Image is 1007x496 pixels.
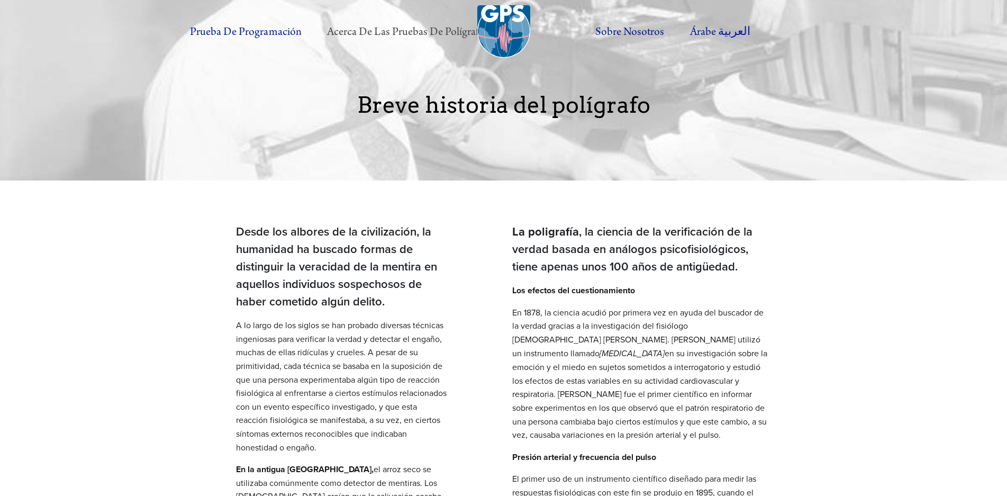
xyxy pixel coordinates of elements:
font: En 1878, la ciencia acudió por primera vez en ayuda del buscador de la verdad gracias a la invest... [512,306,764,359]
font: Prueba de programación [190,25,302,39]
font: , la ciencia de la verificación de la verdad basada en análogos psicofisiológicos, tiene apenas u... [512,223,752,275]
img: Polígrafo global y seguridad [477,5,530,58]
font: [MEDICAL_DATA] [600,349,665,359]
a: Prueba de programación [178,17,313,47]
font: Árabe العربية [690,25,750,39]
font: Acerca de las pruebas de polígrafo [327,25,485,39]
font: Breve historia del polígrafo [357,92,650,118]
font: En la antigua [GEOGRAPHIC_DATA], [236,463,374,475]
font: Desde los albores de la civilización, la humanidad ha buscado formas de distinguir la veracidad d... [236,223,437,310]
font: La poligrafía [512,223,579,240]
font: Presión arterial y frecuencia del pulso [512,451,656,463]
font: Sobre nosotros [595,25,664,39]
font: en su investigación sobre la emoción y el miedo en sujetos sometidos a interrogatorio y estudió l... [512,347,767,441]
font: A lo largo de los siglos se han probado diversas técnicas ingeniosas para verificar la verdad y d... [236,319,447,453]
font: Los efectos del cuestionamiento [512,284,635,296]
